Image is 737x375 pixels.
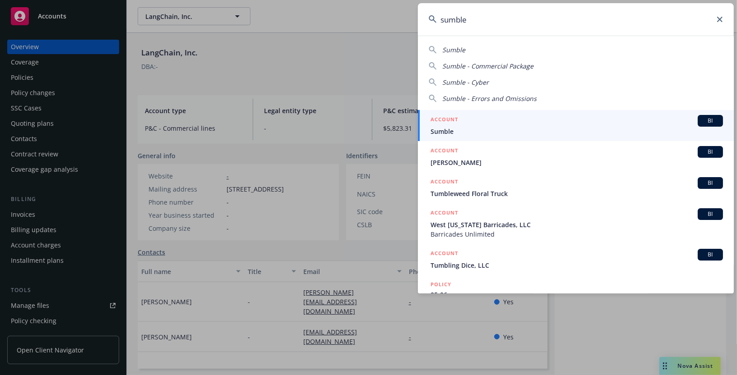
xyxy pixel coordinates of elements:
[431,158,723,167] span: [PERSON_NAME]
[418,203,734,244] a: ACCOUNTBIWest [US_STATE] Barricades, LLCBarricades Unlimited
[431,127,723,136] span: Sumble
[442,94,537,103] span: Sumble - Errors and Omissions
[431,189,723,198] span: Tumbleweed Floral Truck
[431,115,458,126] h5: ACCOUNT
[431,220,723,229] span: West [US_STATE] Barricades, LLC
[418,110,734,141] a: ACCOUNTBISumble
[442,78,489,87] span: Sumble - Cyber
[431,261,723,270] span: Tumbling Dice, LLC
[431,177,458,188] h5: ACCOUNT
[431,208,458,219] h5: ACCOUNT
[431,229,723,239] span: Barricades Unlimited
[431,249,458,260] h5: ACCOUNT
[701,148,719,156] span: BI
[418,172,734,203] a: ACCOUNTBITumbleweed Floral Truck
[431,146,458,157] h5: ACCOUNT
[418,275,734,314] a: POLICY25-26
[701,179,719,187] span: BI
[701,210,719,218] span: BI
[701,117,719,125] span: BI
[418,141,734,172] a: ACCOUNTBI[PERSON_NAME]
[431,280,451,289] h5: POLICY
[418,244,734,275] a: ACCOUNTBITumbling Dice, LLC
[431,290,723,299] span: 25-26
[442,62,533,70] span: Sumble - Commercial Package
[442,46,465,54] span: Sumble
[418,3,734,36] input: Search...
[701,251,719,259] span: BI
